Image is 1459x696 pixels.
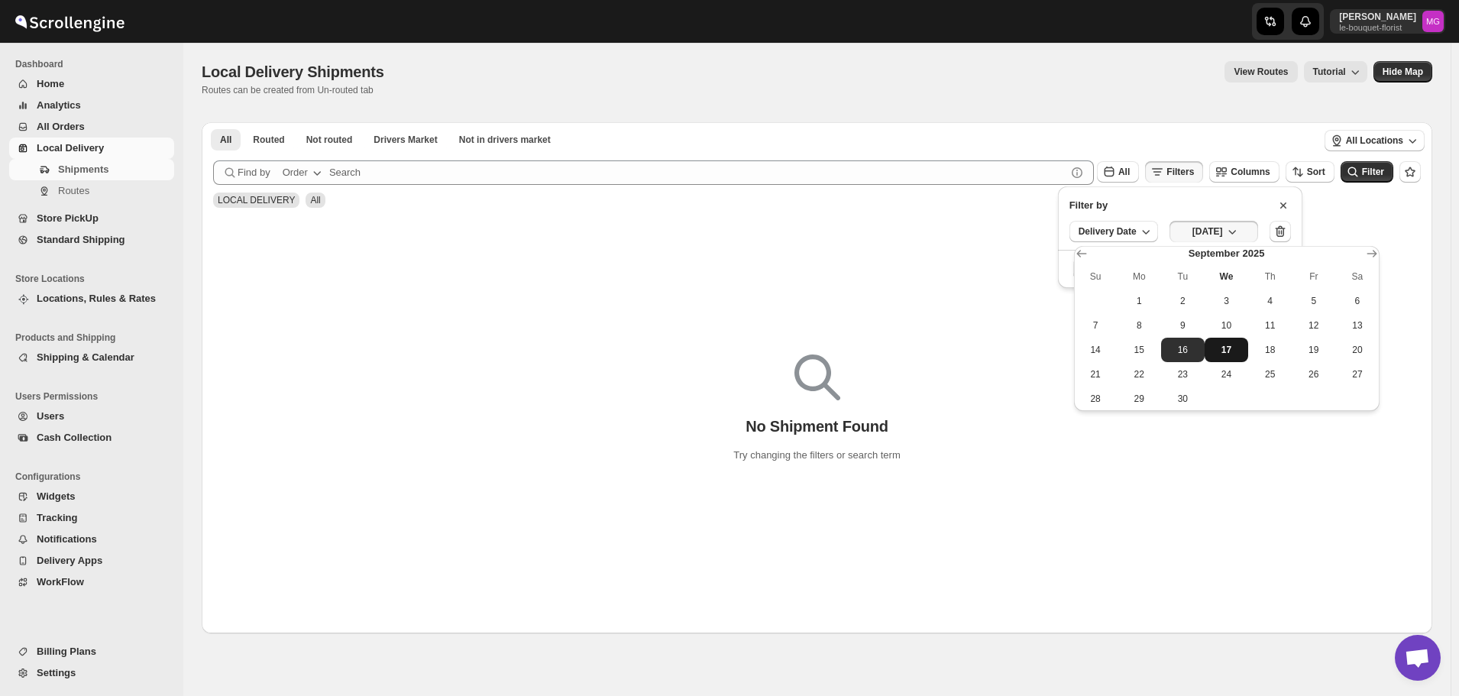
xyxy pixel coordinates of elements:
[1161,264,1205,289] th: Tuesday
[202,84,390,96] p: Routes can be created from Un-routed tab
[1209,161,1279,183] button: Columns
[9,159,174,180] button: Shipments
[9,662,174,684] button: Settings
[1341,161,1393,183] button: Filter
[1383,66,1423,78] span: Hide Map
[37,142,104,154] span: Local Delivery
[1335,264,1379,289] th: Saturday
[1254,319,1286,332] span: 11
[37,410,64,422] span: Users
[1167,295,1199,307] span: 2
[1211,319,1242,332] span: 10
[15,273,176,285] span: Store Locations
[220,134,231,146] span: All
[1118,313,1161,338] button: Monday September 8 2025
[1341,344,1373,356] span: 20
[1292,362,1335,387] button: Friday September 26 2025
[1298,319,1329,332] span: 12
[273,160,334,185] button: Order
[1346,134,1403,147] span: All Locations
[37,512,77,523] span: Tracking
[1167,344,1199,356] span: 16
[1192,225,1223,238] span: [DATE]
[1254,270,1286,283] span: Th
[1335,362,1379,387] button: Saturday September 27 2025
[1145,161,1203,183] button: Filters
[37,234,125,245] span: Standard Shipping
[1254,344,1286,356] span: 18
[1335,338,1379,362] button: Saturday September 20 2025
[9,427,174,448] button: Cash Collection
[1395,635,1441,681] div: Open chat
[37,667,76,678] span: Settings
[297,129,362,151] button: Unrouted
[1205,338,1248,362] button: Today Wednesday September 17 2025
[9,180,174,202] button: Routes
[1205,362,1248,387] button: Wednesday September 24 2025
[1341,270,1373,283] span: Sa
[1248,289,1292,313] button: Thursday September 4 2025
[1422,11,1444,32] span: Melody Gluth
[9,288,174,309] button: Locations, Rules & Rates
[244,129,293,151] button: Routed
[1124,344,1155,356] span: 15
[283,165,308,180] div: Order
[1080,393,1111,405] span: 28
[1074,362,1118,387] button: Sunday September 21 2025
[9,571,174,593] button: WorkFlow
[1335,313,1379,338] button: Saturday September 13 2025
[238,165,270,180] span: Find by
[1248,362,1292,387] button: Thursday September 25 2025
[1248,264,1292,289] th: Thursday
[1339,11,1416,23] p: [PERSON_NAME]
[1339,23,1416,32] p: le-bouquet-florist
[1298,344,1329,356] span: 19
[1124,270,1155,283] span: Mo
[58,163,108,175] span: Shipments
[1074,387,1118,411] button: Sunday September 28 2025
[1361,243,1383,264] button: Show next month, October 2025
[1169,221,1258,242] button: [DATE]
[310,195,320,206] span: All
[1211,295,1242,307] span: 3
[1335,289,1379,313] button: Saturday September 6 2025
[1074,264,1118,289] th: Sunday
[15,332,176,344] span: Products and Shipping
[1298,295,1329,307] span: 5
[1167,393,1199,405] span: 30
[1161,362,1205,387] button: Tuesday September 23 2025
[37,212,99,224] span: Store PickUp
[1205,313,1248,338] button: Wednesday September 10 2025
[1248,338,1292,362] button: Thursday September 18 2025
[1341,368,1373,380] span: 27
[1231,167,1270,177] span: Columns
[1373,61,1432,83] button: Map action label
[1118,167,1130,177] span: All
[329,160,1066,185] input: Search
[1313,66,1346,77] span: Tutorial
[1161,289,1205,313] button: Tuesday September 2 2025
[1286,161,1334,183] button: Sort
[1118,387,1161,411] button: Monday September 29 2025
[1118,264,1161,289] th: Monday
[9,641,174,662] button: Billing Plans
[9,73,174,95] button: Home
[202,63,384,80] span: Local Delivery Shipments
[1118,289,1161,313] button: Monday September 1 2025
[37,99,81,111] span: Analytics
[1248,313,1292,338] button: Thursday September 11 2025
[1325,130,1425,151] button: All Locations
[1292,338,1335,362] button: Friday September 19 2025
[1166,167,1194,177] span: Filters
[15,58,176,70] span: Dashboard
[37,121,85,132] span: All Orders
[1234,66,1288,78] span: View Routes
[1124,319,1155,332] span: 8
[9,95,174,116] button: Analytics
[733,448,900,463] p: Try changing the filters or search term
[1069,198,1108,213] p: Filter by
[1074,338,1118,362] button: Sunday September 14 2025
[1161,313,1205,338] button: Tuesday September 9 2025
[9,347,174,368] button: Shipping & Calendar
[9,507,174,529] button: Tracking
